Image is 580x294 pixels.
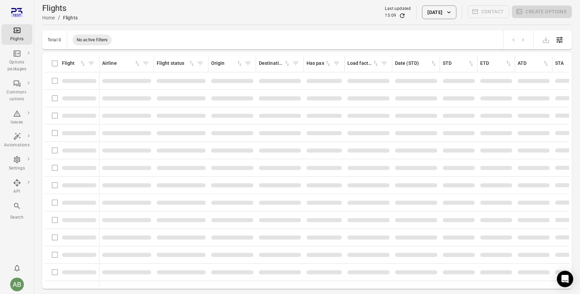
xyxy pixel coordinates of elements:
[553,33,566,47] button: Open table configuration
[379,58,389,69] span: Filter by load factor
[385,5,411,12] div: Last updated
[4,119,30,126] div: Issues
[86,58,96,69] span: Filter by flight
[211,60,243,67] div: Sort by origin in ascending order
[10,278,24,291] div: AB
[7,275,27,294] button: Aslaug Bjarnadottir
[58,14,60,22] li: /
[4,214,30,221] div: Search
[157,60,195,67] div: Sort by flight status in ascending order
[1,200,32,223] button: Search
[512,5,572,19] span: Please make a selection to create an option package
[42,3,78,14] h1: Flights
[10,261,24,275] button: Notifications
[539,36,553,43] span: Please make a selection to export
[422,5,456,19] button: [DATE]
[557,271,573,287] div: Open Intercom Messenger
[1,153,32,174] a: Settings
[4,142,30,149] div: Automations
[385,12,396,19] div: 15:09
[1,107,32,128] a: Issues
[259,60,291,67] div: Sort by destination in ascending order
[102,60,141,67] div: Sort by airline in ascending order
[291,58,301,69] span: Filter by destination
[399,12,406,19] button: Refresh data
[468,5,510,19] span: Please make a selection to create communications
[4,89,30,103] div: Communi-cations
[4,36,30,43] div: Flights
[4,188,30,195] div: API
[141,58,151,69] span: Filter by airline
[518,60,549,67] div: Sort by ATD in ascending order
[1,77,32,105] a: Communi-cations
[1,47,32,75] a: Options packages
[395,60,437,67] div: Sort by date (STD) in ascending order
[62,60,86,67] div: Sort by flight in ascending order
[48,38,61,42] div: Total 0
[307,60,331,67] div: Sort by has pax in ascending order
[243,58,253,69] span: Filter by origin
[4,165,30,172] div: Settings
[1,24,32,45] a: Flights
[195,58,205,69] span: Filter by flight status
[331,58,342,69] span: Filter by has pax
[63,14,78,21] div: Flights
[1,130,32,151] a: Automations
[42,14,78,22] nav: Breadcrumbs
[4,59,30,73] div: Options packages
[480,60,512,67] div: Sort by ETD in ascending order
[509,35,528,44] nav: pagination navigation
[1,177,32,197] a: API
[73,36,112,43] span: No active filters
[443,60,474,67] div: Sort by STD in ascending order
[347,60,379,67] div: Sort by load factor in ascending order
[42,15,55,20] a: Home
